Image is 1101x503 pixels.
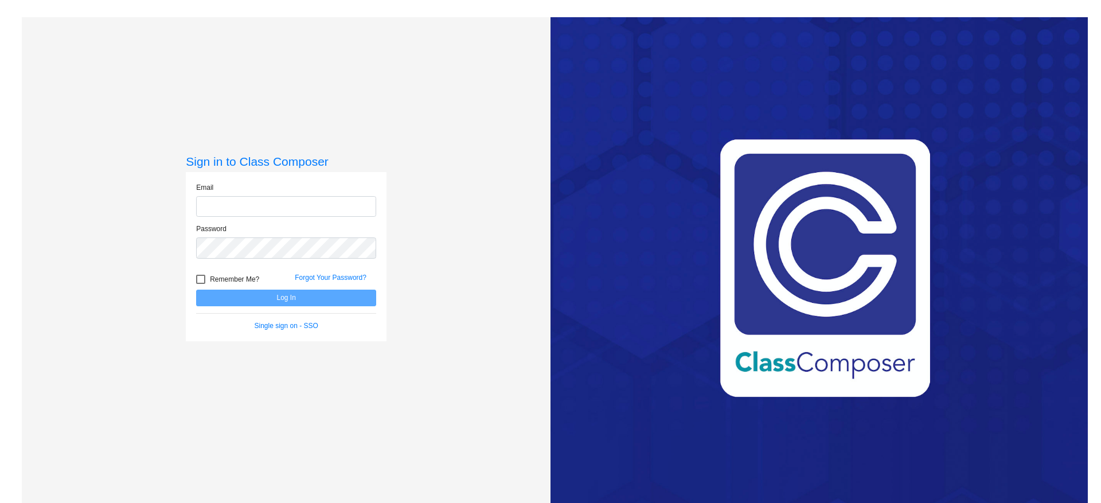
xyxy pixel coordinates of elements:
[186,154,386,169] h3: Sign in to Class Composer
[196,290,376,306] button: Log In
[255,322,318,330] a: Single sign on - SSO
[210,272,259,286] span: Remember Me?
[295,274,366,282] a: Forgot Your Password?
[196,182,213,193] label: Email
[196,224,227,234] label: Password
